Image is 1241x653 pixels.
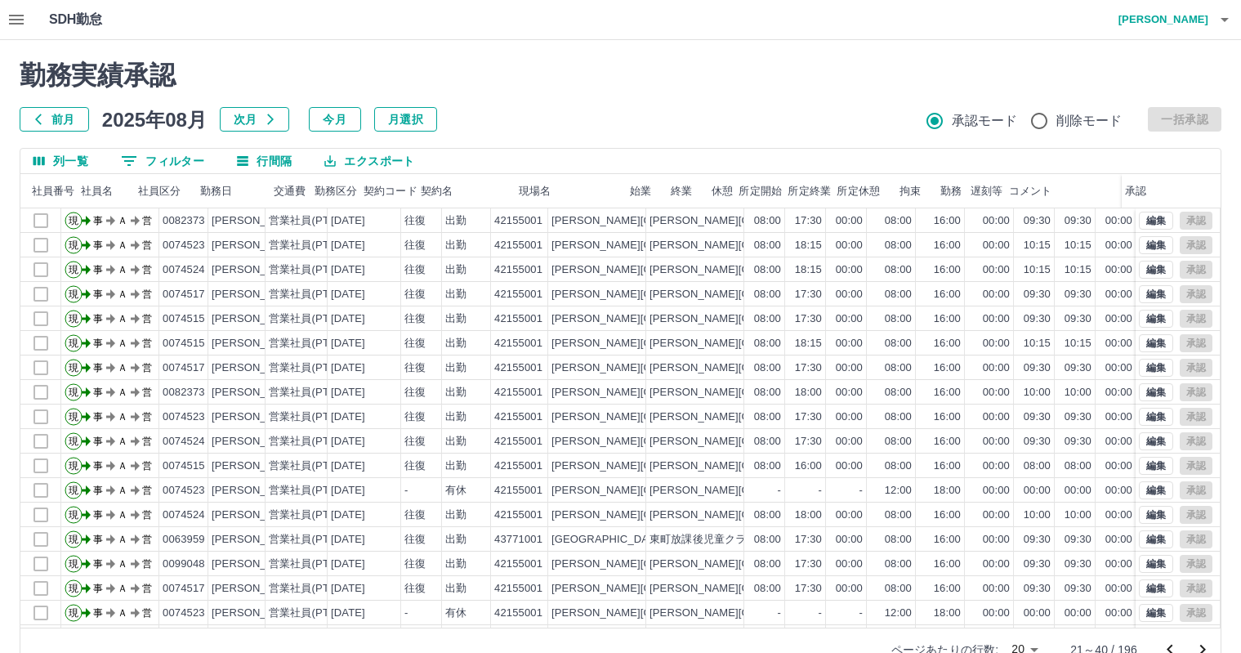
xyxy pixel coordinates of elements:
[1139,261,1173,279] button: 編集
[1139,212,1173,230] button: 編集
[754,213,781,229] div: 08:00
[654,174,695,208] div: 終業
[519,174,551,208] div: 現場名
[404,458,426,474] div: 往復
[1139,555,1173,573] button: 編集
[93,239,103,251] text: 事
[1065,434,1091,449] div: 09:30
[1139,359,1173,377] button: 編集
[695,174,736,208] div: 休憩
[494,287,542,302] div: 42155001
[971,174,1002,208] div: 遅刻等
[650,385,851,400] div: [PERSON_NAME][GEOGRAPHIC_DATA]
[1139,383,1173,401] button: 編集
[142,362,152,373] text: 営
[163,311,205,327] div: 0074515
[1139,579,1173,597] button: 編集
[163,360,205,376] div: 0074517
[20,107,89,132] button: 前月
[212,287,301,302] div: [PERSON_NAME]
[516,174,614,208] div: 現場名
[445,287,466,302] div: 出勤
[163,385,205,400] div: 0082373
[934,287,961,302] div: 16:00
[795,238,822,253] div: 18:15
[494,262,542,278] div: 42155001
[885,238,912,253] div: 08:00
[118,288,127,300] text: Ａ
[983,311,1010,327] div: 00:00
[934,238,961,253] div: 16:00
[1139,334,1173,352] button: 編集
[885,434,912,449] div: 08:00
[404,336,426,351] div: 往復
[69,436,78,447] text: 現
[836,213,863,229] div: 00:00
[1139,530,1173,548] button: 編集
[1065,262,1091,278] div: 10:15
[1024,287,1051,302] div: 09:30
[1105,287,1132,302] div: 00:00
[836,262,863,278] div: 00:00
[1139,408,1173,426] button: 編集
[754,360,781,376] div: 08:00
[1105,213,1132,229] div: 00:00
[69,215,78,226] text: 現
[795,409,822,425] div: 17:30
[1139,236,1173,254] button: 編集
[983,287,1010,302] div: 00:00
[1056,111,1123,131] span: 削除モード
[404,385,426,400] div: 往復
[834,174,883,208] div: 所定休憩
[118,239,127,251] text: Ａ
[163,262,205,278] div: 0074524
[404,213,426,229] div: 往復
[29,174,78,208] div: 社員番号
[885,287,912,302] div: 08:00
[212,409,301,425] div: [PERSON_NAME]
[650,262,851,278] div: [PERSON_NAME][GEOGRAPHIC_DATA]
[142,313,152,324] text: 営
[551,458,753,474] div: [PERSON_NAME][GEOGRAPHIC_DATA]
[1024,238,1051,253] div: 10:15
[934,213,961,229] div: 16:00
[331,311,365,327] div: [DATE]
[1105,409,1132,425] div: 00:00
[269,287,355,302] div: 営業社員(PT契約)
[212,311,301,327] div: [PERSON_NAME]
[754,434,781,449] div: 08:00
[551,409,753,425] div: [PERSON_NAME][GEOGRAPHIC_DATA]
[650,336,851,351] div: [PERSON_NAME][GEOGRAPHIC_DATA]
[404,311,426,327] div: 往復
[142,411,152,423] text: 営
[364,174,417,208] div: 契約コード
[795,213,822,229] div: 17:30
[551,434,753,449] div: [PERSON_NAME][GEOGRAPHIC_DATA]
[374,107,437,132] button: 月選択
[1024,360,1051,376] div: 09:30
[93,387,103,398] text: 事
[1065,287,1091,302] div: 09:30
[983,238,1010,253] div: 00:00
[494,385,542,400] div: 42155001
[1024,434,1051,449] div: 09:30
[269,409,355,425] div: 営業社員(PT契約)
[142,239,152,251] text: 営
[551,360,753,376] div: [PERSON_NAME][GEOGRAPHIC_DATA]
[118,313,127,324] text: Ａ
[650,409,851,425] div: [PERSON_NAME][GEOGRAPHIC_DATA]
[1125,174,1146,208] div: 承認
[404,360,426,376] div: 往復
[269,434,355,449] div: 営業社員(PT契約)
[754,409,781,425] div: 08:00
[836,409,863,425] div: 00:00
[142,338,152,349] text: 営
[69,313,78,324] text: 現
[224,149,305,173] button: 行間隔
[93,411,103,423] text: 事
[795,287,822,302] div: 17:30
[445,458,466,474] div: 出勤
[551,262,753,278] div: [PERSON_NAME][GEOGRAPHIC_DATA]
[118,436,127,447] text: Ａ
[445,238,466,253] div: 出勤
